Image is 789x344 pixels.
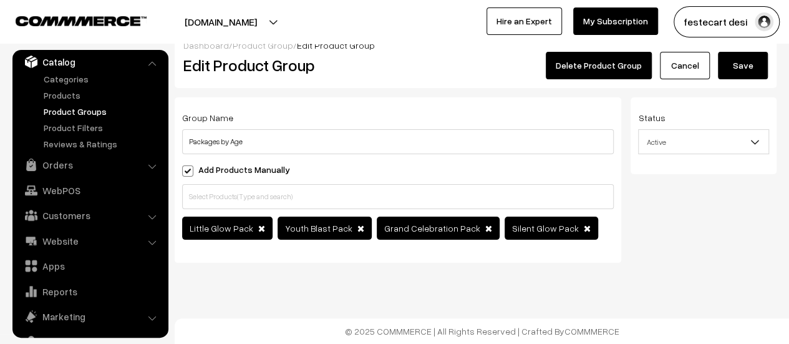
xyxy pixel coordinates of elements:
footer: © 2025 COMMMERCE | All Rights Reserved | Crafted By [175,318,789,344]
a: Product Filters [41,121,164,134]
span: Youth Blast Pack [285,223,354,233]
span: Edit Product Group [297,40,375,51]
a: WebPOS [16,179,164,202]
a: Hire an Expert [486,7,562,35]
a: Catalog [16,51,164,73]
a: Marketing [16,305,164,328]
a: Dashboard [183,40,229,51]
span: Silent Glow Pack [512,223,581,233]
img: user [755,12,773,31]
label: Add Products Manually [182,163,305,176]
input: Product Group Name [182,129,614,154]
a: Apps [16,255,164,277]
button: festecart desi [674,6,780,37]
a: Cancel [660,52,710,79]
a: Reviews & Ratings [41,137,164,150]
a: Product Groups [41,105,164,118]
a: Orders [16,154,164,176]
button: Delete Product Group [546,52,652,79]
a: Product Group [233,40,293,51]
div: / / [183,39,768,52]
img: COMMMERCE [16,16,147,26]
span: Grand Celebration Pack [384,223,482,233]
h2: Edit Product Group [183,56,467,75]
span: Active [638,129,769,154]
label: Status [638,111,665,124]
span: Active [639,131,768,153]
a: Reports [16,280,164,303]
button: [DOMAIN_NAME] [141,6,301,37]
a: Customers [16,204,164,227]
span: Little Glow Pack [190,223,255,233]
label: Group Name [182,111,233,124]
a: My Subscription [573,7,658,35]
a: COMMMERCE [16,12,125,27]
button: Save [718,52,768,79]
input: Select Products(Type and search) [182,184,614,209]
a: COMMMERCE [564,326,619,337]
a: Categories [41,72,164,86]
a: Products [41,89,164,102]
a: Website [16,230,164,252]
